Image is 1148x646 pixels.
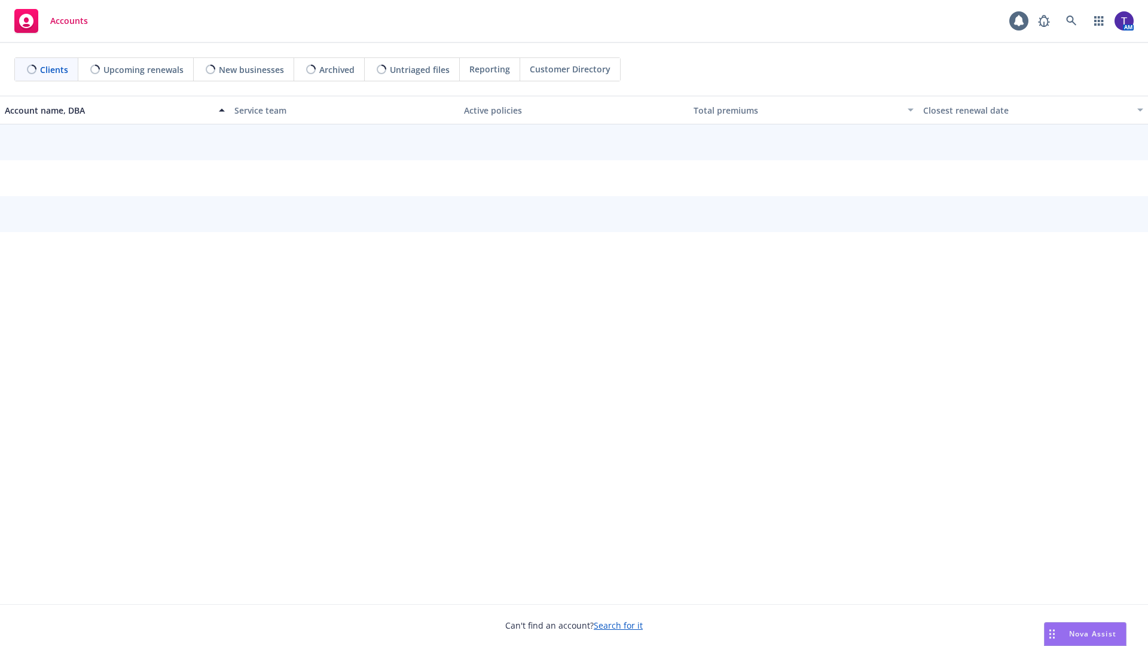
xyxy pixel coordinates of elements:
button: Nova Assist [1044,622,1126,646]
a: Switch app [1087,9,1111,33]
div: Total premiums [694,104,900,117]
span: Nova Assist [1069,629,1116,639]
div: Service team [234,104,454,117]
div: Account name, DBA [5,104,212,117]
span: Untriaged files [390,63,450,76]
span: Clients [40,63,68,76]
button: Active policies [459,96,689,124]
button: Service team [230,96,459,124]
div: Closest renewal date [923,104,1130,117]
a: Search [1060,9,1083,33]
div: Drag to move [1045,623,1060,645]
a: Accounts [10,4,93,38]
button: Total premiums [689,96,918,124]
span: Archived [319,63,355,76]
span: Can't find an account? [505,619,643,632]
a: Report a Bug [1032,9,1056,33]
img: photo [1115,11,1134,31]
span: Customer Directory [530,63,610,75]
span: Accounts [50,16,88,26]
span: Upcoming renewals [103,63,184,76]
span: New businesses [219,63,284,76]
button: Closest renewal date [918,96,1148,124]
div: Active policies [464,104,684,117]
span: Reporting [469,63,510,75]
a: Search for it [594,620,643,631]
